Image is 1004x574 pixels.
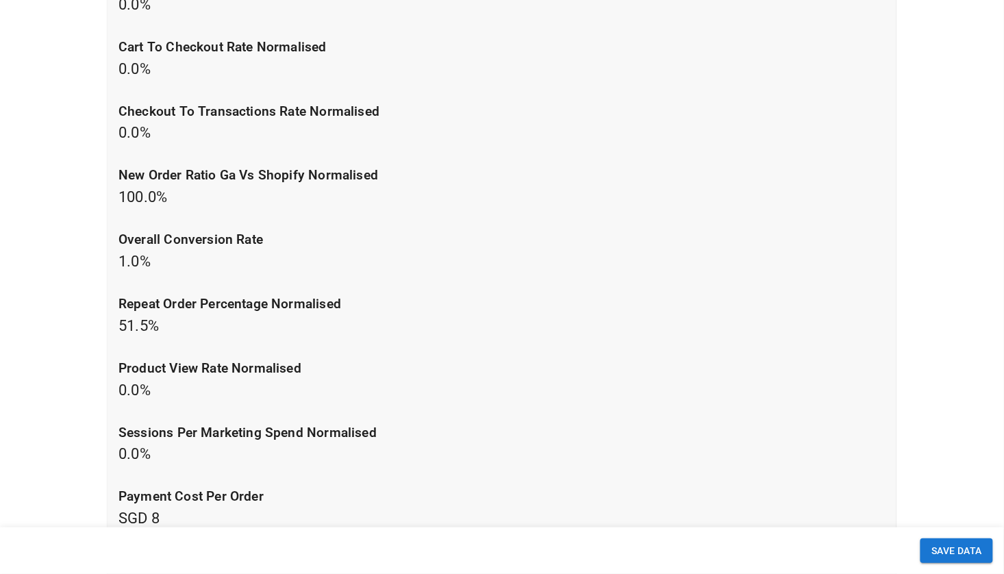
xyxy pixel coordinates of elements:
p: overall conversion rate [118,230,886,250]
p: payment cost per order [118,487,886,507]
button: SAVE DATA [920,538,993,564]
p: 0.0 % [118,38,886,80]
p: repeat order percentage normalised [118,295,886,314]
p: 100.0 % [118,166,886,208]
p: checkout to transactions rate normalised [118,102,886,122]
p: new order ratio ga vs shopify normalised [118,166,886,186]
p: 0.0 % [118,102,886,145]
p: cart to checkout rate normalised [118,38,886,58]
p: 51.5 % [118,295,886,337]
p: product view rate normalised [118,359,886,379]
p: sessions per marketing spend normalised [118,423,886,443]
p: 0.0 % [118,423,886,466]
p: 1.0 % [118,230,886,273]
p: 0.0 % [118,359,886,401]
p: SGD 8 [118,487,886,529]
